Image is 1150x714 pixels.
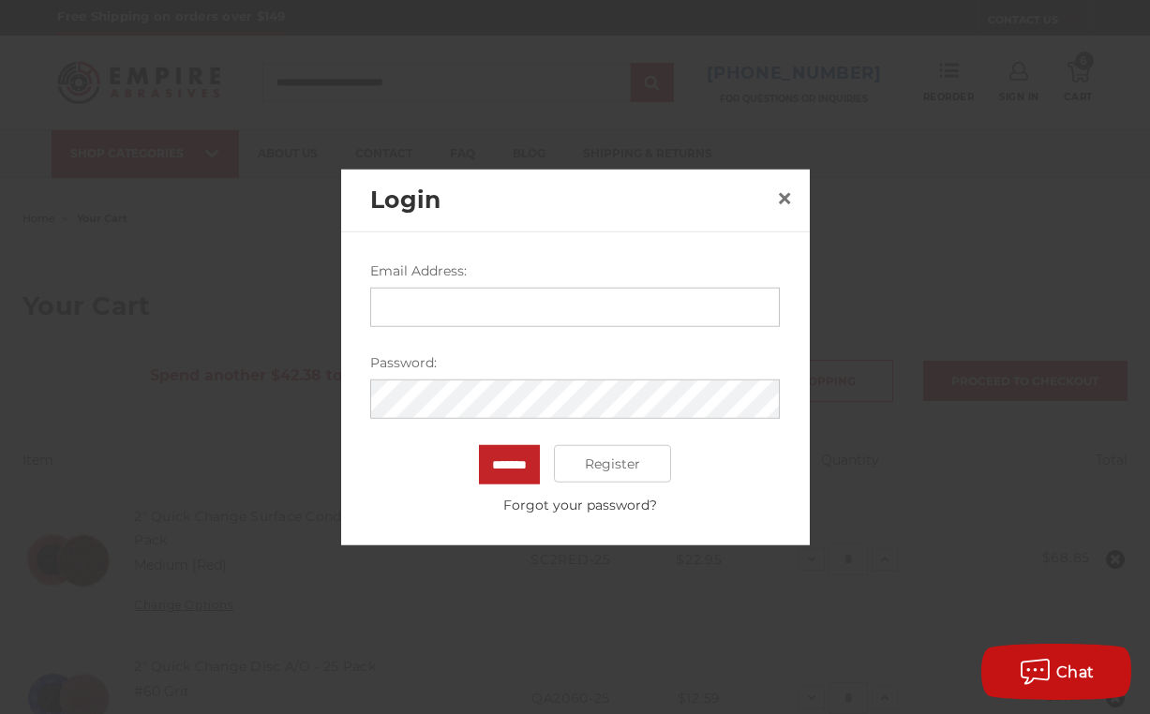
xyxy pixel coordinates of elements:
[981,644,1131,700] button: Chat
[370,261,780,281] label: Email Address:
[370,183,769,218] h2: Login
[769,183,799,213] a: Close
[1056,663,1095,681] span: Chat
[776,179,793,216] span: ×
[370,353,780,373] label: Password:
[554,445,671,483] a: Register
[381,496,780,515] a: Forgot your password?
